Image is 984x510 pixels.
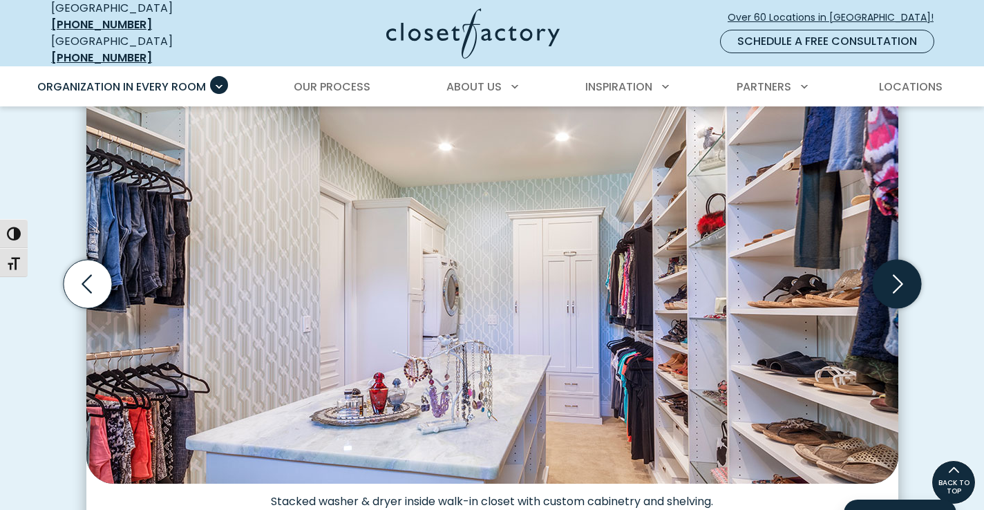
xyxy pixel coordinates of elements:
button: Previous slide [58,254,117,314]
span: Partners [737,79,791,95]
img: Stacked washer & dryer inside walk-in closet with custom cabinetry and shelving. [86,59,898,484]
img: Closet Factory Logo [386,8,560,59]
a: Schedule a Free Consultation [720,30,934,53]
a: [PHONE_NUMBER] [51,17,152,32]
a: Over 60 Locations in [GEOGRAPHIC_DATA]! [727,6,945,30]
button: Next slide [867,254,927,314]
div: [GEOGRAPHIC_DATA] [51,33,252,66]
a: [PHONE_NUMBER] [51,50,152,66]
nav: Primary Menu [28,68,956,106]
span: Organization in Every Room [37,79,206,95]
span: Over 60 Locations in [GEOGRAPHIC_DATA]! [728,10,945,25]
span: BACK TO TOP [932,479,975,495]
span: Our Process [294,79,370,95]
span: About Us [446,79,502,95]
span: Locations [879,79,943,95]
a: BACK TO TOP [931,460,976,504]
figcaption: Stacked washer & dryer inside walk-in closet with custom cabinetry and shelving. [86,484,898,509]
span: Inspiration [585,79,652,95]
